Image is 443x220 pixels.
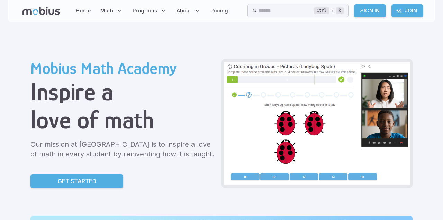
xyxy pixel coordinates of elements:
img: Grade 2 Class [224,62,410,185]
span: Programs [133,7,157,15]
span: About [177,7,191,15]
kbd: Ctrl [314,7,329,14]
h2: Mobius Math Academy [30,59,216,78]
a: Pricing [208,3,230,19]
kbd: k [336,7,344,14]
h1: Inspire a [30,78,216,106]
p: Our mission at [GEOGRAPHIC_DATA] is to inspire a love of math in every student by reinventing how... [30,139,216,159]
a: Join [391,4,423,17]
a: Home [74,3,93,19]
a: Sign In [354,4,386,17]
a: Get Started [30,174,123,188]
span: Math [100,7,113,15]
h1: love of math [30,106,216,134]
div: + [314,7,344,15]
p: Get Started [58,177,96,185]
